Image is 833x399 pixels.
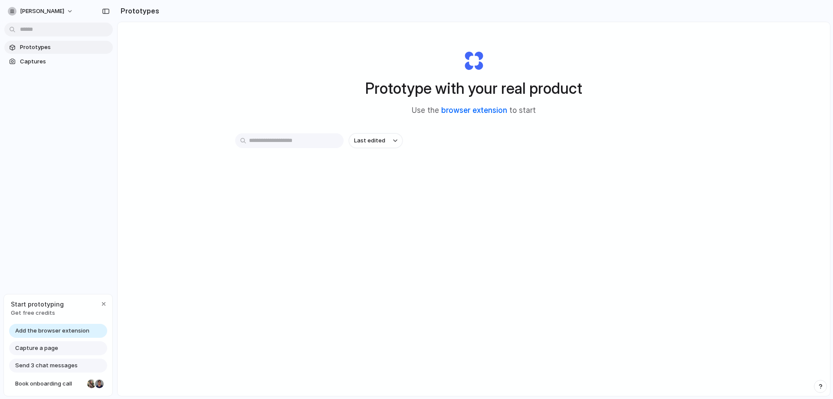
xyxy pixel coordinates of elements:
[11,300,64,309] span: Start prototyping
[15,361,78,370] span: Send 3 chat messages
[4,41,113,54] a: Prototypes
[365,77,582,100] h1: Prototype with your real product
[441,106,507,115] a: browser extension
[11,309,64,317] span: Get free credits
[117,6,159,16] h2: Prototypes
[20,43,109,52] span: Prototypes
[412,105,536,116] span: Use the to start
[4,55,113,68] a: Captures
[349,133,403,148] button: Last edited
[94,379,105,389] div: Christian Iacullo
[354,136,385,145] span: Last edited
[86,379,97,389] div: Nicole Kubica
[15,344,58,353] span: Capture a page
[20,7,64,16] span: [PERSON_NAME]
[15,379,84,388] span: Book onboarding call
[9,377,107,391] a: Book onboarding call
[4,4,78,18] button: [PERSON_NAME]
[20,57,109,66] span: Captures
[9,324,107,338] a: Add the browser extension
[15,326,89,335] span: Add the browser extension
